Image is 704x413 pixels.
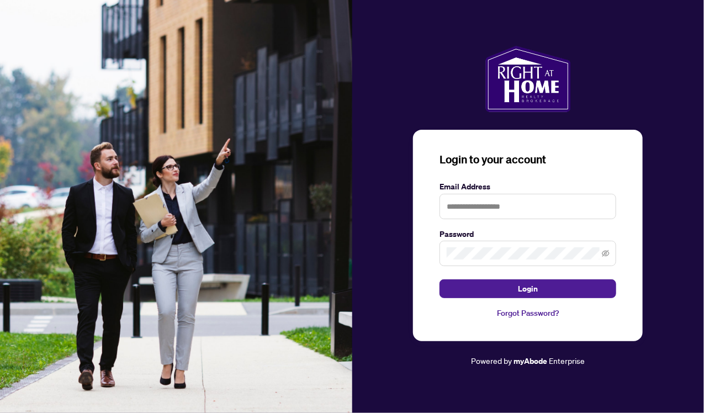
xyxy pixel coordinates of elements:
span: Powered by [471,356,512,366]
button: Login [440,279,616,298]
span: eye-invisible [602,250,610,257]
label: Email Address [440,181,616,193]
h3: Login to your account [440,152,616,167]
a: myAbode [514,355,547,367]
a: Forgot Password? [440,307,616,319]
span: Enterprise [549,356,585,366]
label: Password [440,228,616,240]
img: ma-logo [485,46,571,112]
span: Login [518,280,538,298]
